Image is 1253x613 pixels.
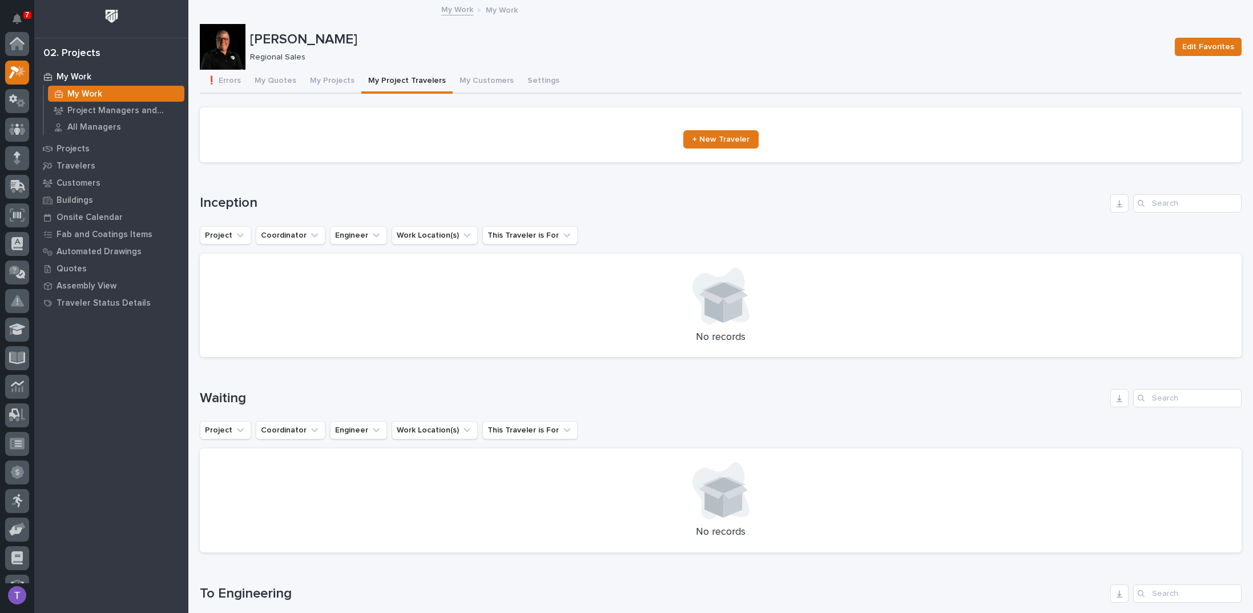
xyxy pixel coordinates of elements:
[34,140,188,157] a: Projects
[43,47,100,60] div: 02. Projects
[250,53,1161,62] p: Regional Sales
[34,294,188,311] a: Traveler Status Details
[67,89,102,99] p: My Work
[57,264,87,274] p: Quotes
[34,277,188,294] a: Assembly View
[34,260,188,277] a: Quotes
[67,106,180,116] p: Project Managers and Engineers
[5,583,29,607] button: users-avatar
[44,86,188,102] a: My Work
[482,226,578,245] button: This Traveler is For
[213,526,1228,539] p: No records
[486,3,518,15] p: My Work
[34,191,188,209] a: Buildings
[34,157,188,174] a: Travelers
[34,226,188,243] a: Fab and Coatings Items
[5,7,29,31] button: Notifications
[34,243,188,260] a: Automated Drawings
[34,174,188,191] a: Customers
[1133,389,1242,407] input: Search
[330,421,387,439] button: Engineer
[256,226,325,245] button: Coordinator
[200,421,251,439] button: Project
[248,70,303,94] button: My Quotes
[330,226,387,245] button: Engineer
[34,68,188,85] a: My Work
[57,298,151,308] p: Traveler Status Details
[1175,38,1242,56] button: Edit Favorites
[200,586,1106,602] h1: To Engineering
[392,421,478,439] button: Work Location(s)
[101,6,122,27] img: Workspace Logo
[453,70,521,94] button: My Customers
[1133,194,1242,213] input: Search
[57,213,123,223] p: Onsite Calendar
[57,161,95,171] p: Travelers
[441,2,473,15] a: My Work
[521,70,566,94] button: Settings
[256,421,325,439] button: Coordinator
[1182,40,1234,54] span: Edit Favorites
[361,70,453,94] button: My Project Travelers
[392,226,478,245] button: Work Location(s)
[57,178,100,189] p: Customers
[44,102,188,118] a: Project Managers and Engineers
[213,331,1228,344] p: No records
[250,31,1166,48] p: [PERSON_NAME]
[482,421,578,439] button: This Traveler is For
[14,14,29,32] div: Notifications7
[200,226,251,245] button: Project
[57,72,91,82] p: My Work
[57,195,93,206] p: Buildings
[44,119,188,135] a: All Managers
[57,144,90,154] p: Projects
[303,70,361,94] button: My Projects
[1133,584,1242,603] input: Search
[683,130,759,149] a: + New Traveler
[57,247,142,257] p: Automated Drawings
[34,209,188,226] a: Onsite Calendar
[200,70,248,94] button: ❗ Errors
[200,390,1106,407] h1: Waiting
[692,135,750,143] span: + New Traveler
[200,195,1106,211] h1: Inception
[25,11,29,19] p: 7
[57,281,116,291] p: Assembly View
[67,122,121,133] p: All Managers
[57,230,152,240] p: Fab and Coatings Items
